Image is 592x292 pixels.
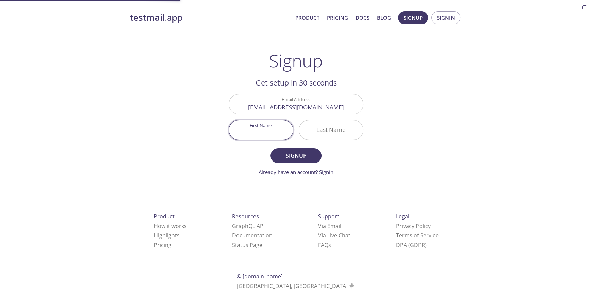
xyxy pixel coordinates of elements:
[318,213,339,220] span: Support
[154,241,171,249] a: Pricing
[270,148,322,163] button: Signup
[398,11,428,24] button: Signup
[154,213,175,220] span: Product
[356,13,369,22] a: Docs
[130,12,290,24] a: testmail.app
[232,213,259,220] span: Resources
[437,13,455,22] span: Signin
[318,241,331,249] a: FAQ
[404,13,423,22] span: Signup
[396,222,430,230] a: Privacy Policy
[237,282,356,290] span: [GEOGRAPHIC_DATA], [GEOGRAPHIC_DATA]
[237,273,283,280] span: © [DOMAIN_NAME]
[377,13,391,22] a: Blog
[295,13,319,22] a: Product
[327,13,348,22] a: Pricing
[229,77,363,89] h2: Get setup in 30 seconds
[130,12,165,24] strong: testmail
[396,241,426,249] a: DPA (GDPR)
[269,50,323,71] h1: Signup
[318,222,341,230] a: Via Email
[154,222,187,230] a: How it works
[328,241,331,249] span: s
[278,151,314,160] span: Signup
[259,169,333,175] a: Already have an account? Signin
[396,232,438,239] a: Terms of Service
[232,222,265,230] a: GraphQL API
[232,232,273,239] a: Documentation
[396,213,409,220] span: Legal
[232,241,262,249] a: Status Page
[318,232,350,239] a: Via Live Chat
[431,11,460,24] button: Signin
[154,232,180,239] a: Highlights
